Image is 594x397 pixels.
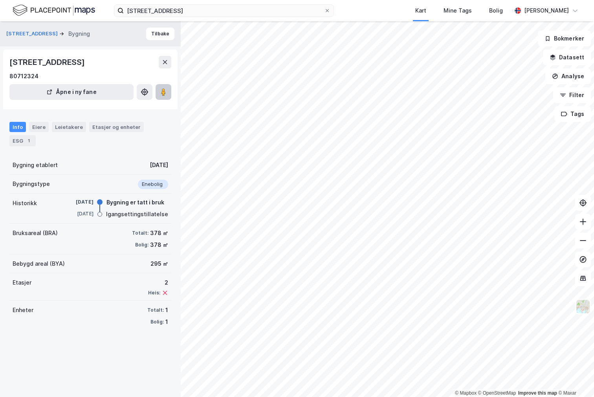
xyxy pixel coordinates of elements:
div: 295 ㎡ [150,259,168,268]
button: Bokmerker [538,31,591,46]
div: [STREET_ADDRESS] [9,56,86,68]
div: 378 ㎡ [150,240,168,250]
div: Igangsettingstillatelse [106,210,168,219]
div: 1 [165,317,168,327]
div: [PERSON_NAME] [524,6,569,15]
img: Z [576,299,590,314]
img: logo.f888ab2527a4732fd821a326f86c7f29.svg [13,4,95,17]
div: Etasjer [13,278,31,287]
div: Bygningstype [13,179,50,189]
div: Enheter [13,305,33,315]
div: Historikk [13,198,37,208]
div: Heis: [148,290,160,296]
div: Bygning er tatt i bruk [106,198,164,207]
button: Filter [553,87,591,103]
a: OpenStreetMap [478,390,516,396]
button: Tilbake [146,28,174,40]
div: Bolig: [135,242,148,248]
div: Leietakere [52,122,86,132]
div: Eiere [29,122,49,132]
div: Bygning etablert [13,160,58,170]
div: 1 [25,137,33,145]
div: Bruksareal (BRA) [13,228,58,238]
div: Mine Tags [444,6,472,15]
div: Bolig: [150,319,164,325]
div: Bygning [68,29,90,39]
button: Tags [554,106,591,122]
div: 80712324 [9,72,38,81]
div: Bolig [489,6,503,15]
div: Info [9,122,26,132]
div: [DATE] [150,160,168,170]
div: ESG [9,135,36,146]
div: Bebygd areal (BYA) [13,259,65,268]
a: Mapbox [455,390,477,396]
button: Åpne i ny fane [9,84,134,100]
button: Datasett [543,50,591,65]
div: [DATE] [62,198,93,206]
a: Improve this map [518,390,557,396]
div: 378 ㎡ [150,228,168,238]
div: Etasjer og enheter [92,123,141,130]
div: Totalt: [132,230,148,236]
button: Analyse [545,68,591,84]
div: Totalt: [147,307,164,313]
iframe: Chat Widget [555,359,594,397]
div: 1 [165,305,168,315]
button: [STREET_ADDRESS] [6,30,59,38]
div: [DATE] [62,210,93,217]
div: Kart [415,6,426,15]
div: 2 [148,278,168,287]
input: Søk på adresse, matrikkel, gårdeiere, leietakere eller personer [124,5,324,17]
